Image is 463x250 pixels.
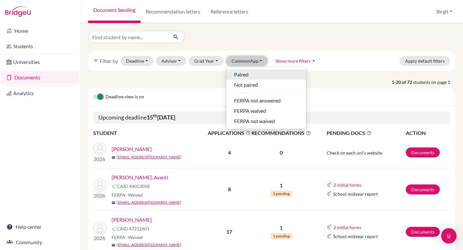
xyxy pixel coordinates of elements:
button: Not paired [226,80,306,90]
div: CommonApp [226,67,306,129]
button: FERPA waived [226,106,306,116]
span: FERPA not waived [234,117,275,125]
button: Paired [226,69,306,80]
span: FERPA not answered [234,97,281,104]
div: Open Intercom Messenger [441,228,457,244]
span: FERPA waived [234,107,266,115]
button: FERPA not waived [226,116,306,126]
button: FERPA not answered [226,95,306,106]
span: Paired [234,71,249,78]
span: Not paired [234,81,258,89]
